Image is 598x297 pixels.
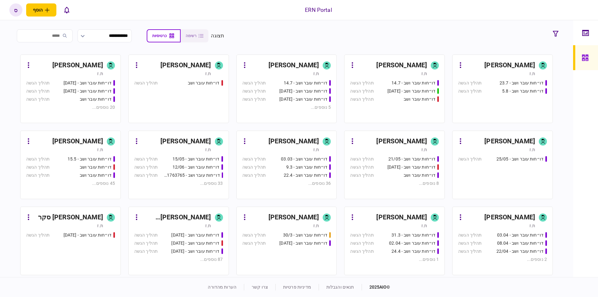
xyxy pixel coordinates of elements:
div: דו״חות עובר ושב - 511763765 18/06 [164,172,220,179]
span: רשימה [186,34,197,38]
div: [PERSON_NAME] [484,137,535,146]
div: תהליך הגשה [242,240,266,247]
div: תהליך הגשה [350,164,373,170]
div: דו״חות עובר ושב - 12/06 [173,164,220,170]
a: [PERSON_NAME]ת.זדו״חות עובר ושב - 25.06.25תהליך הגשהדו״חות עובר ושב - 26.06.25תהליך הגשהדו״חות עו... [20,55,121,123]
div: ת.ז [529,70,535,77]
div: 36 נוספים ... [242,180,331,187]
div: 8 נוספים ... [350,180,439,187]
div: [PERSON_NAME] [268,137,319,146]
div: דו״חות עובר ושב - 9.3 [286,164,328,170]
div: תהליך הגשה [458,232,482,238]
div: 5 נוספים ... [242,104,331,111]
a: [PERSON_NAME]ת.זדו״חות עובר ושב - 15/05תהליך הגשהדו״חות עובר ושב - 12/06תהליך הגשהדו״חות עובר ושב... [128,131,229,199]
a: [PERSON_NAME]ת.זדו״חות עובר ושב - 25/05תהליך הגשה [452,131,553,199]
div: [PERSON_NAME] [484,60,535,70]
div: ת.ז [97,70,103,77]
div: תצוגה [211,32,224,40]
div: דו״חות עובר ושב - 23.7 [500,80,543,86]
div: דו״חות עובר ושב - 03.04 [497,232,543,238]
div: דו״חות עובר ושב - 22.4 [284,172,328,179]
div: תהליך הגשה [350,232,373,238]
a: [PERSON_NAME]ת.זדו״חות עובר ושב - 21/05תהליך הגשהדו״חות עובר ושב - 03/06/25תהליך הגשהדו״חות עובר ... [344,131,445,199]
button: פתח תפריט להוספת לקוח [26,3,56,17]
div: תהליך הגשה [350,88,373,94]
div: תהליך הגשה [26,172,50,179]
div: 45 נוספים ... [26,180,115,187]
a: [PERSON_NAME]ת.זדו״חות עובר ושב - 03.04תהליך הגשהדו״חות עובר ושב - 08.04תהליך הגשהדו״חות עובר ושב... [452,207,553,275]
div: ת.ז [313,223,319,229]
div: דו״חות עובר ושב - 15/05 [173,156,220,162]
div: ת.ז [421,70,427,77]
div: ת.ז [97,223,103,229]
div: תהליך הגשה [242,88,266,94]
div: דו״חות עובר ושב - 5.8 [502,88,543,94]
a: [PERSON_NAME]ת.זדו״חות עובר ושבתהליך הגשה [128,55,229,123]
div: [PERSON_NAME] [PERSON_NAME] [141,213,211,223]
div: תהליך הגשה [242,96,266,103]
div: דו״חות עובר ושב [80,96,112,103]
a: הערות מהדורה [208,285,236,290]
div: דו״חות עובר ושב - 31.08.25 [279,240,327,247]
div: תהליך הגשה [350,80,373,86]
div: דו״חות עובר ושב [404,172,435,179]
div: דו״חות עובר ושב - 24.7.25 [279,96,327,103]
div: 33 נוספים ... [134,180,223,187]
div: [PERSON_NAME] סקר [38,213,103,223]
div: תהליך הגשה [242,232,266,238]
div: דו״חות עובר ושב - 19.3.25 [171,240,219,247]
a: [PERSON_NAME]ת.זדו״חות עובר ושב - 14.7תהליך הגשהדו״חות עובר ושב - 23.7.25תהליך הגשהדו״חות עובר וש... [236,55,337,123]
div: דו״חות עובר ושב - 03.03 [281,156,327,162]
div: תהליך הגשה [26,164,50,170]
div: תהליך הגשה [458,156,482,162]
button: רשימה [181,29,208,42]
div: תהליך הגשה [350,240,373,247]
div: ת.ז [529,146,535,153]
div: תהליך הגשה [350,156,373,162]
div: [PERSON_NAME] [484,213,535,223]
div: דו״חות עובר ושב - 14.7 [284,80,328,86]
div: ת.ז [421,146,427,153]
div: דו״חות עובר ושב - 26.06.25 [64,88,112,94]
a: [PERSON_NAME]ת.זדו״חות עובר ושב - 30/3תהליך הגשהדו״חות עובר ושב - 31.08.25תהליך הגשה [236,207,337,275]
div: דו״חות עובר ושב - 30/3 [283,232,328,238]
div: [PERSON_NAME] [376,213,427,223]
div: [PERSON_NAME] [268,213,319,223]
a: תנאים והגבלות [326,285,354,290]
div: ס [9,3,22,17]
div: תהליך הגשה [458,240,482,247]
div: תהליך הגשה [242,80,266,86]
div: תהליך הגשה [350,248,373,255]
div: [PERSON_NAME] [268,60,319,70]
div: דו״חות עובר ושב - 19.03.2025 [64,232,112,238]
a: [PERSON_NAME]ת.זדו״חות עובר ושב - 14.7תהליך הגשהדו״חות עובר ושב - 15.07.25תהליך הגשהדו״חות עובר ו... [344,55,445,123]
a: [PERSON_NAME]ת.זדו״חות עובר ושב - 23.7תהליך הגשהדו״חות עובר ושב - 5.8תהליך הגשה [452,55,553,123]
a: [PERSON_NAME] סקרת.זדו״חות עובר ושב - 19.03.2025תהליך הגשה [20,207,121,275]
div: דו״חות עובר ושב - 15.07.25 [387,88,435,94]
div: ERN Portal [305,6,332,14]
div: דו״חות עובר ושב - 25.06.25 [64,80,112,86]
div: דו״חות עובר ושב [80,164,112,170]
div: ת.ז [205,70,211,77]
div: 87 נוספים ... [134,256,223,263]
div: ת.ז [205,146,211,153]
div: תהליך הגשה [26,80,50,86]
div: תהליך הגשה [458,248,482,255]
div: תהליך הגשה [350,96,373,103]
div: [PERSON_NAME] [52,137,103,146]
div: דו״חות עובר ושב [404,96,435,103]
div: ת.ז [421,223,427,229]
div: תהליך הגשה [134,240,158,247]
div: דו״חות עובר ושב - 24.4 [392,248,435,255]
div: 2 נוספים ... [458,256,547,263]
div: תהליך הגשה [458,80,482,86]
a: צרו קשר [252,285,268,290]
div: © 2025 AIO [362,284,390,290]
div: דו״חות עובר ושב - 19.3.25 [171,248,219,255]
div: דו״חות עובר ושב [188,80,220,86]
div: [PERSON_NAME] [376,60,427,70]
div: תהליך הגשה [134,172,158,179]
div: ת.ז [313,146,319,153]
button: פתח רשימת התראות [60,3,73,17]
div: תהליך הגשה [458,88,482,94]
